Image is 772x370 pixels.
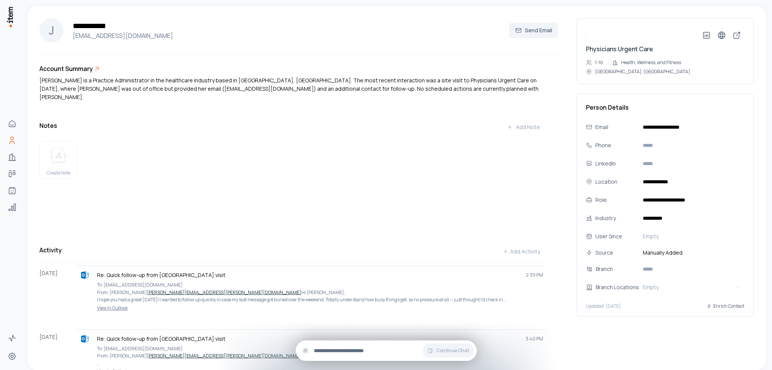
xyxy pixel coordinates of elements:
button: Enrich Contact [706,299,744,313]
span: 3:40 PM [526,336,543,342]
span: Manually Added [640,249,744,257]
p: [PERSON_NAME] is a Practice Administrator in the healthcare industry based in [GEOGRAPHIC_DATA], ... [39,76,546,101]
div: Location [595,178,637,186]
p: [GEOGRAPHIC_DATA], [GEOGRAPHIC_DATA] [595,69,690,75]
div: Add Note [507,123,540,131]
span: Continue Chat [436,348,469,354]
div: Branch Locations [596,283,644,291]
img: outlook logo [81,335,89,343]
a: Home [5,116,20,131]
button: Add Activity [496,244,546,259]
p: Updated: [DATE] [586,303,621,309]
a: View in Outlook [79,305,543,311]
h3: Person Details [586,103,744,112]
span: Empty [643,233,659,240]
button: create noteCreate Note [39,141,77,179]
button: Continue Chat [423,343,474,358]
span: 2:39 PM [526,272,543,278]
div: Source [595,249,637,257]
div: [DATE] [39,266,76,314]
a: Agents [5,183,20,198]
a: Activity [5,331,20,346]
button: Add Note [501,120,546,135]
p: Re: Quick follow-up from [GEOGRAPHIC_DATA] visit [97,271,520,279]
p: Re: Quick follow-up from [GEOGRAPHIC_DATA] visit [97,335,520,343]
a: [PERSON_NAME][EMAIL_ADDRESS][PERSON_NAME][DOMAIN_NAME] [147,353,301,359]
div: Industry [595,214,637,222]
a: Physicians Urgent Care [586,45,653,53]
img: create note [49,147,67,164]
span: Create Note [47,170,70,176]
a: People [5,133,20,148]
p: 1-10 [595,60,603,66]
img: outlook logo [81,271,89,279]
a: Companies [5,150,20,165]
a: Deals [5,166,20,181]
p: Health, Wellness, and Fitness [621,60,681,66]
a: Analytics [5,200,20,215]
a: Settings [5,349,20,364]
h3: Account Summary [39,64,93,73]
p: To: [EMAIL_ADDRESS][DOMAIN_NAME] From: [PERSON_NAME] Hi [PERSON_NAME], [97,345,543,360]
div: LinkedIn [595,159,637,168]
h4: [EMAIL_ADDRESS][DOMAIN_NAME] [70,31,506,40]
div: Email [595,123,637,131]
h3: Notes [39,121,57,130]
div: Branch [596,265,644,273]
h3: Activity [39,246,62,255]
div: User Since [595,232,637,241]
button: Empty [640,230,744,242]
button: Send Email [509,23,558,38]
img: Physicians Urgent Care [586,29,598,41]
div: Continue Chat [296,340,477,361]
div: Role [595,196,637,204]
div: Phone [595,141,637,150]
img: Item Brain Logo [6,6,14,28]
p: To: [EMAIL_ADDRESS][DOMAIN_NAME] From: [PERSON_NAME] Hi [PERSON_NAME], I hope you had a great [DA... [97,281,543,304]
div: J [39,18,64,43]
a: [PERSON_NAME][EMAIL_ADDRESS][PERSON_NAME][DOMAIN_NAME] [147,289,301,296]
